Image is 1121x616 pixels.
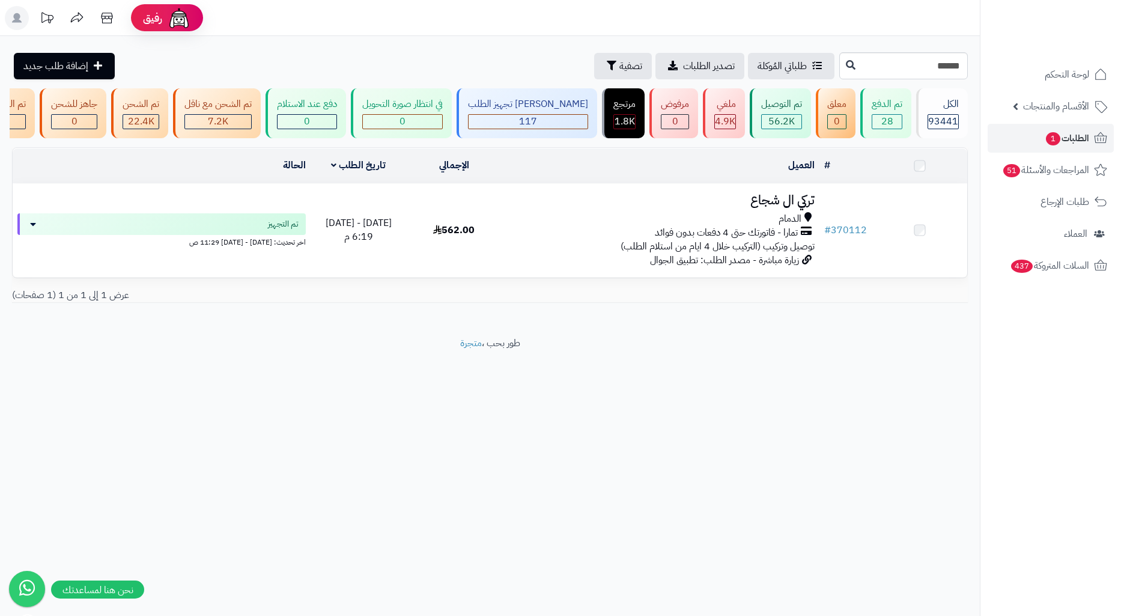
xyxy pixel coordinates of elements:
span: 0 [399,114,406,129]
a: دفع عند الاستلام 0 [263,88,348,138]
a: مرتجع 1.8K [600,88,647,138]
a: تم الشحن مع ناقل 7.2K [171,88,263,138]
a: تحديثات المنصة [32,6,62,33]
div: 0 [363,115,442,129]
span: طلبات الإرجاع [1040,194,1089,210]
a: طلبات الإرجاع [988,188,1114,216]
a: تصدير الطلبات [655,53,744,79]
div: 22429 [123,115,159,129]
span: 51 [1003,164,1020,177]
a: طلباتي المُوكلة [748,53,834,79]
div: تم الشحن مع ناقل [184,97,252,111]
a: إضافة طلب جديد [14,53,115,79]
span: توصيل وتركيب (التركيب خلال 4 ايام من استلام الطلب) [621,239,815,254]
a: تم الشحن 22.4K [109,88,171,138]
span: تمارا - فاتورتك حتى 4 دفعات بدون فوائد [655,226,798,240]
a: معلق 0 [813,88,858,138]
span: الدمام [779,212,801,226]
div: ملغي [714,97,736,111]
a: ملغي 4.9K [700,88,747,138]
span: الأقسام والمنتجات [1023,98,1089,115]
a: الإجمالي [439,158,469,172]
a: # [824,158,830,172]
span: # [824,223,831,237]
span: المراجعات والأسئلة [1002,162,1089,178]
div: معلق [827,97,846,111]
div: مرتجع [613,97,636,111]
span: تم التجهيز [268,218,299,230]
div: جاهز للشحن [51,97,97,111]
a: جاهز للشحن 0 [37,88,109,138]
div: في انتظار صورة التحويل [362,97,443,111]
span: 93441 [928,114,958,129]
span: زيارة مباشرة - مصدر الطلب: تطبيق الجوال [650,253,799,267]
div: 0 [278,115,336,129]
a: مرفوض 0 [647,88,700,138]
span: 28 [881,114,893,129]
span: إضافة طلب جديد [23,59,88,73]
button: تصفية [594,53,652,79]
span: 22.4K [128,114,154,129]
span: 437 [1011,260,1033,273]
div: 0 [52,115,97,129]
div: دفع عند الاستلام [277,97,337,111]
a: تم التوصيل 56.2K [747,88,813,138]
a: الكل93441 [914,88,970,138]
span: 7.2K [208,114,228,129]
div: 0 [661,115,688,129]
div: الكل [928,97,959,111]
a: العميل [788,158,815,172]
a: المراجعات والأسئلة51 [988,156,1114,184]
a: [PERSON_NAME] تجهيز الطلب 117 [454,88,600,138]
span: [DATE] - [DATE] 6:19 م [326,216,392,244]
a: تم الدفع 28 [858,88,914,138]
span: 0 [834,114,840,129]
a: الحالة [283,158,306,172]
span: 117 [519,114,537,129]
a: الطلبات1 [988,124,1114,153]
div: مرفوض [661,97,689,111]
img: ai-face.png [167,6,191,30]
span: تصفية [619,59,642,73]
span: 1.8K [615,114,635,129]
div: اخر تحديث: [DATE] - [DATE] 11:29 ص [17,235,306,248]
div: 0 [828,115,846,129]
span: 56.2K [768,114,795,129]
span: 0 [672,114,678,129]
div: 28 [872,115,902,129]
span: لوحة التحكم [1045,66,1089,83]
a: السلات المتروكة437 [988,251,1114,280]
span: رفيق [143,11,162,25]
span: تصدير الطلبات [683,59,735,73]
span: 1 [1046,132,1060,145]
h3: تركي ال شجاع [506,194,815,207]
span: العملاء [1064,225,1087,242]
a: لوحة التحكم [988,60,1114,89]
span: 562.00 [433,223,475,237]
div: تم الشحن [123,97,159,111]
a: في انتظار صورة التحويل 0 [348,88,454,138]
span: الطلبات [1045,130,1089,147]
div: تم التوصيل [761,97,802,111]
div: عرض 1 إلى 1 من 1 (1 صفحات) [3,288,490,302]
span: 0 [304,114,310,129]
div: تم الدفع [872,97,902,111]
div: 4939 [715,115,735,129]
a: متجرة [460,336,482,350]
div: 56221 [762,115,801,129]
div: 1784 [614,115,635,129]
a: #370112 [824,223,867,237]
div: [PERSON_NAME] تجهيز الطلب [468,97,588,111]
a: العملاء [988,219,1114,248]
a: تاريخ الطلب [331,158,386,172]
span: 4.9K [715,114,735,129]
div: 7223 [185,115,251,129]
span: 0 [71,114,77,129]
span: طلباتي المُوكلة [758,59,807,73]
div: 117 [469,115,588,129]
span: السلات المتروكة [1010,257,1089,274]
